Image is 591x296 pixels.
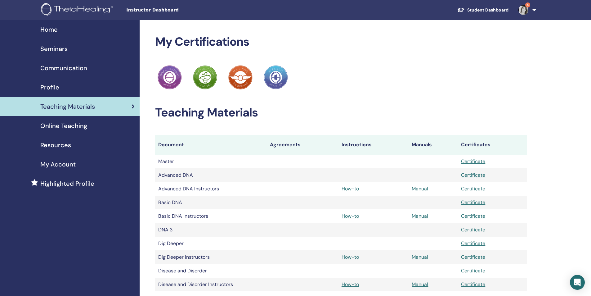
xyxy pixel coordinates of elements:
a: How-to [342,281,359,288]
a: Certificate [461,240,485,247]
a: Manual [412,185,428,192]
a: Manual [412,281,428,288]
img: default.jpg [518,5,528,15]
span: Seminars [40,44,68,53]
span: Profile [40,83,59,92]
img: Practitioner [228,65,253,89]
a: Student Dashboard [452,4,513,16]
span: Home [40,25,58,34]
a: Certificate [461,158,485,165]
span: Teaching Materials [40,102,95,111]
a: Certificate [461,254,485,260]
h2: My Certifications [155,35,527,49]
a: How-to [342,185,359,192]
span: Highlighted Profile [40,179,94,188]
span: Communication [40,63,87,73]
a: Certificate [461,226,485,233]
th: Manuals [409,135,458,155]
td: Disease and Disorder Instructors [155,278,267,291]
img: Practitioner [264,65,288,89]
span: 4 [525,2,530,7]
div: Open Intercom Messenger [570,275,585,290]
a: Certificate [461,267,485,274]
a: Certificate [461,281,485,288]
td: DNA 3 [155,223,267,237]
td: Dig Deeper [155,237,267,250]
td: Basic DNA Instructors [155,209,267,223]
a: Certificate [461,213,485,219]
a: Certificate [461,199,485,206]
img: graduation-cap-white.svg [457,7,465,12]
span: Resources [40,140,71,150]
span: Online Teaching [40,121,87,130]
a: Manual [412,254,428,260]
th: Instructions [338,135,409,155]
td: Advanced DNA Instructors [155,182,267,196]
td: Dig Deeper Instructors [155,250,267,264]
th: Certificates [458,135,527,155]
td: Disease and Disorder [155,264,267,278]
td: Advanced DNA [155,168,267,182]
td: Master [155,155,267,168]
th: Document [155,135,267,155]
a: Certificate [461,185,485,192]
a: How-to [342,213,359,219]
td: Basic DNA [155,196,267,209]
th: Agreements [267,135,338,155]
span: My Account [40,160,76,169]
a: Certificate [461,172,485,178]
img: Practitioner [193,65,217,89]
span: Instructor Dashboard [126,7,219,13]
a: Manual [412,213,428,219]
a: How-to [342,254,359,260]
img: Practitioner [158,65,182,89]
h2: Teaching Materials [155,106,527,120]
img: logo.png [41,3,115,17]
